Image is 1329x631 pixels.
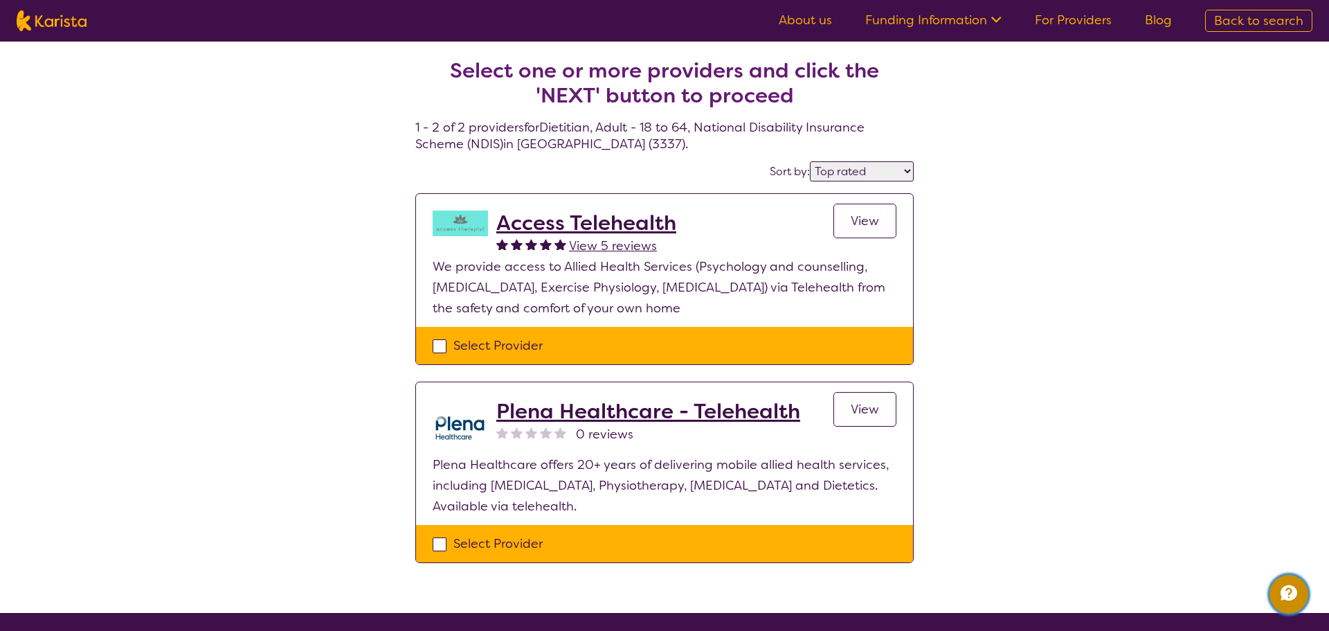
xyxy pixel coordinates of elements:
[496,211,676,235] a: Access Telehealth
[496,427,508,438] img: nonereviewstar
[433,454,896,517] p: Plena Healthcare offers 20+ years of delivering mobile allied health services, including [MEDICAL...
[576,424,633,445] span: 0 reviews
[770,164,810,179] label: Sort by:
[540,238,552,250] img: fullstar
[865,12,1002,28] a: Funding Information
[17,10,87,31] img: Karista logo
[851,401,879,418] span: View
[569,238,657,254] span: View 5 reviews
[415,25,914,152] h4: 1 - 2 of 2 providers for Dietitian , Adult - 18 to 64 , National Disability Insurance Scheme (NDI...
[433,256,896,319] p: We provide access to Allied Health Services (Psychology and counselling, [MEDICAL_DATA], Exercise...
[525,427,537,438] img: nonereviewstar
[1269,575,1308,614] button: Channel Menu
[779,12,832,28] a: About us
[833,392,896,427] a: View
[554,238,566,250] img: fullstar
[569,235,657,256] a: View 5 reviews
[496,399,800,424] a: Plena Healthcare - Telehealth
[525,238,537,250] img: fullstar
[833,204,896,238] a: View
[433,399,488,454] img: qwv9egg5taowukv2xnze.png
[496,238,508,250] img: fullstar
[1145,12,1172,28] a: Blog
[1214,12,1303,29] span: Back to search
[511,427,523,438] img: nonereviewstar
[433,211,488,236] img: hzy3j6chfzohyvwdpojv.png
[851,213,879,229] span: View
[1205,10,1312,32] a: Back to search
[1035,12,1112,28] a: For Providers
[511,238,523,250] img: fullstar
[554,427,566,438] img: nonereviewstar
[540,427,552,438] img: nonereviewstar
[432,58,897,108] h2: Select one or more providers and click the 'NEXT' button to proceed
